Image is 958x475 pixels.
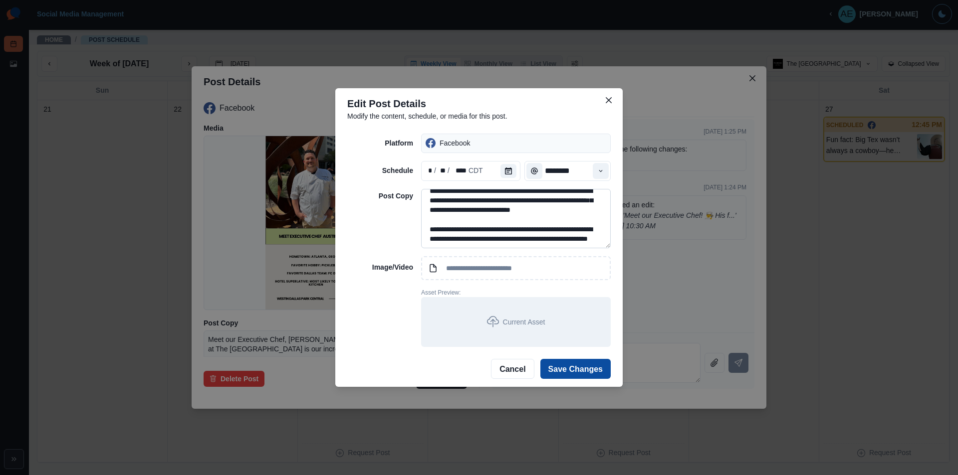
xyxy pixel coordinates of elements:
div: month [424,165,433,176]
div: year [451,165,468,176]
div: Time [524,161,611,181]
div: day [437,165,447,176]
button: Cancel [491,359,534,379]
button: Save Changes [540,359,611,379]
button: Calendar [500,164,516,178]
p: Asset Preview: [421,288,611,297]
div: / [433,165,437,176]
button: Time [526,163,542,179]
div: / [447,165,451,176]
button: Close [601,92,617,108]
p: Facebook [440,138,470,149]
input: Select Time [524,161,611,181]
p: Modify the content, schedule, or media for this post. [347,111,611,122]
button: Time [593,163,609,179]
p: Edit Post Details [347,96,611,111]
p: Platform [347,138,413,149]
div: Date [424,165,484,176]
p: Image/Video [347,262,413,273]
p: Post Copy [347,191,413,201]
p: Schedule [347,165,413,176]
div: time zone [468,165,484,176]
p: Current Asset [503,317,545,327]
